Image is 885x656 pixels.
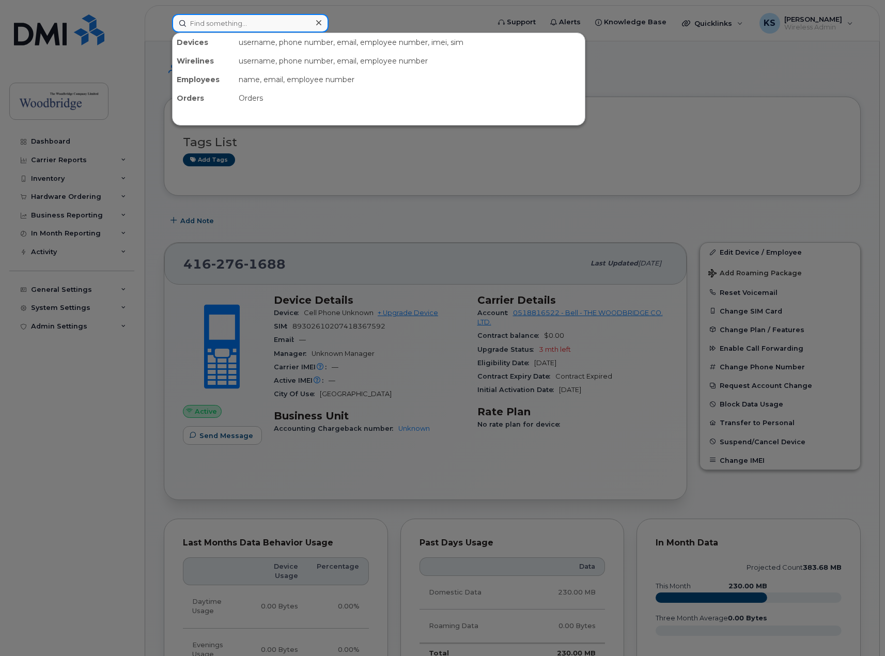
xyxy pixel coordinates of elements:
div: Orders [235,89,585,107]
div: name, email, employee number [235,70,585,89]
div: Employees [173,70,235,89]
div: Devices [173,33,235,52]
div: Orders [173,89,235,107]
div: Wirelines [173,52,235,70]
div: username, phone number, email, employee number, imei, sim [235,33,585,52]
div: username, phone number, email, employee number [235,52,585,70]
